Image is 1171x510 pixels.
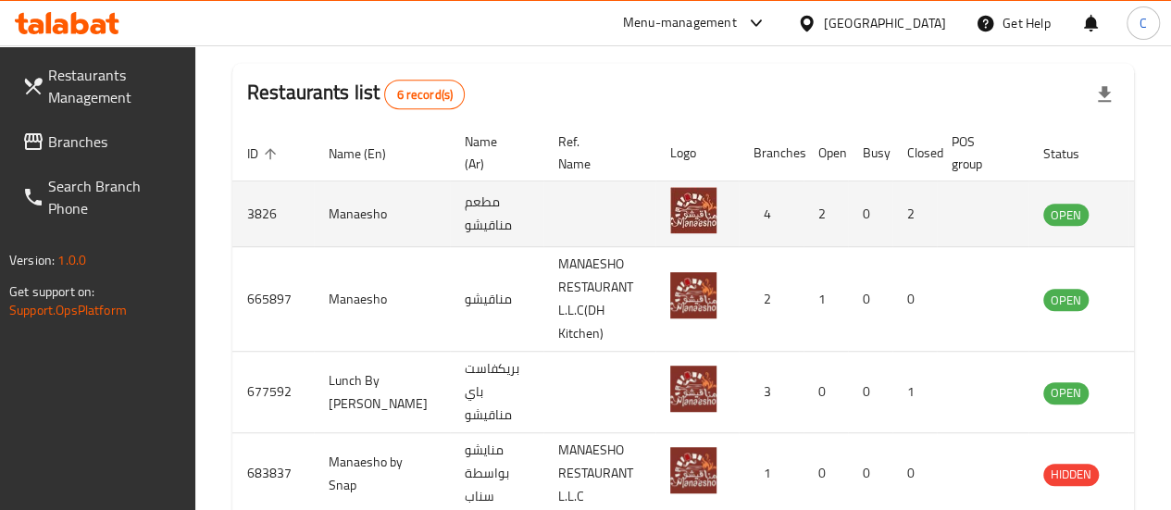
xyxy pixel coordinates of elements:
[655,125,739,181] th: Logo
[385,86,464,104] span: 6 record(s)
[1043,289,1089,311] div: OPEN
[9,298,127,322] a: Support.OpsPlatform
[329,143,410,165] span: Name (En)
[892,125,937,181] th: Closed
[824,13,946,33] div: [GEOGRAPHIC_DATA]
[314,181,450,247] td: Manaesho
[848,247,892,352] td: 0
[232,181,314,247] td: 3826
[1043,382,1089,404] span: OPEN
[1043,290,1089,311] span: OPEN
[314,352,450,433] td: Lunch By [PERSON_NAME]
[48,175,181,219] span: Search Branch Phone
[7,119,195,164] a: Branches
[247,79,465,109] h2: Restaurants list
[804,181,848,247] td: 2
[247,143,282,165] span: ID
[670,447,716,493] img: Manaesho by Snap
[804,125,848,181] th: Open
[7,164,195,230] a: Search Branch Phone
[739,181,804,247] td: 4
[892,352,937,433] td: 1
[739,125,804,181] th: Branches
[670,187,716,233] img: Manaesho
[558,131,633,175] span: Ref. Name
[9,248,55,272] span: Version:
[384,80,465,109] div: Total records count
[670,272,716,318] img: Manaesho
[1043,205,1089,226] span: OPEN
[848,352,892,433] td: 0
[450,352,543,433] td: بريكفاست باي مناقيشو
[1140,13,1147,33] span: C
[848,125,892,181] th: Busy
[892,247,937,352] td: 0
[450,247,543,352] td: مناقيشو
[1082,72,1127,117] div: Export file
[848,181,892,247] td: 0
[57,248,86,272] span: 1.0.0
[465,131,521,175] span: Name (Ar)
[670,366,716,412] img: Lunch By Manaesho
[804,352,848,433] td: 0
[892,181,937,247] td: 2
[543,247,655,352] td: MANAESHO RESTAURANT L.L.C(DH Kitchen)
[232,247,314,352] td: 665897
[48,64,181,108] span: Restaurants Management
[739,352,804,433] td: 3
[7,53,195,119] a: Restaurants Management
[952,131,1006,175] span: POS group
[804,247,848,352] td: 1
[1043,464,1099,485] span: HIDDEN
[9,280,94,304] span: Get support on:
[232,352,314,433] td: 677592
[623,12,737,34] div: Menu-management
[314,247,450,352] td: Manaesho
[739,247,804,352] td: 2
[450,181,543,247] td: مطعم مناقيشو
[1043,143,1103,165] span: Status
[48,131,181,153] span: Branches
